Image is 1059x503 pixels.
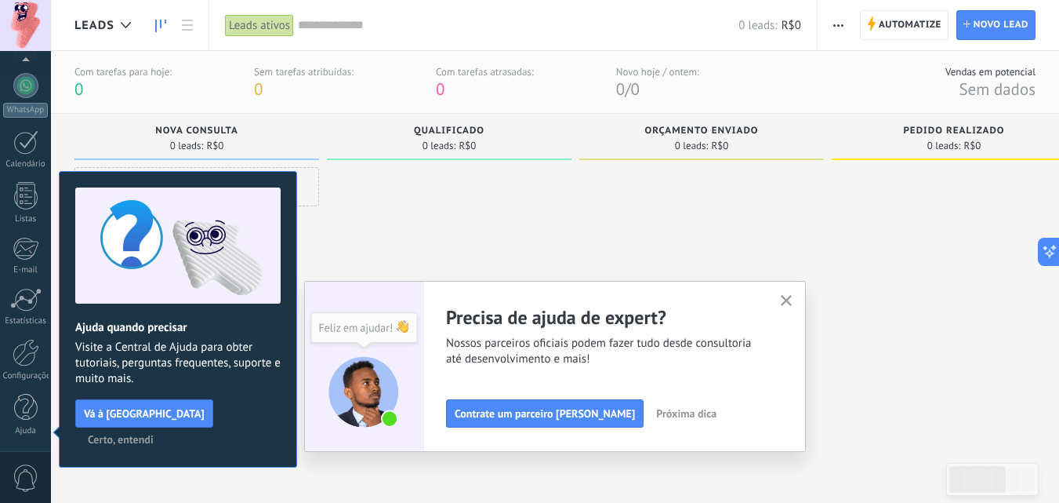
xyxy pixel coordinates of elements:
[74,167,319,206] div: Adição rápida
[459,141,476,151] span: R$0
[631,78,640,100] span: 0
[335,126,564,139] div: Qualificado
[446,336,761,367] span: Nossos parceiros oficiais podem fazer tudo desde consultoria até desenvolvimento e mais!
[963,141,981,151] span: R$0
[75,320,281,335] h2: Ajuda quando precisar
[3,316,49,326] div: Estatísticas
[147,10,174,41] a: Leads
[827,10,850,40] button: Mais
[782,18,801,33] span: R$0
[88,434,154,445] span: Certo, entendi
[3,159,49,169] div: Calendário
[945,65,1035,78] div: Vendas em potencial
[738,18,777,33] span: 0 leads:
[903,126,1004,137] span: Pedido realizado
[3,103,48,118] div: WhatsApp
[711,141,728,151] span: R$0
[656,408,716,419] span: Próxima dica
[81,428,161,451] button: Certo, entendi
[3,426,49,436] div: Ajuda
[436,78,444,100] span: 0
[174,10,201,41] a: Lista
[74,65,172,78] div: Com tarefas para hoje:
[74,18,114,33] span: Leads
[84,408,205,419] span: Vá à [GEOGRAPHIC_DATA]
[455,408,635,419] span: Contrate um parceiro [PERSON_NAME]
[616,65,699,78] div: Novo hoje / ontem:
[959,78,1035,100] span: Sem dados
[956,10,1035,40] a: Novo lead
[170,141,204,151] span: 0 leads:
[436,65,534,78] div: Com tarefas atrasadas:
[254,78,263,100] span: 0
[446,305,761,330] h2: Precisa de ajuda de expert?
[423,141,456,151] span: 0 leads:
[225,14,294,37] div: Leads ativos
[860,10,948,40] a: Automatize
[879,11,941,39] span: Automatize
[3,371,49,381] div: Configurações
[927,141,961,151] span: 0 leads:
[3,214,49,224] div: Listas
[82,126,311,139] div: Nova consulta
[3,265,49,275] div: E-mail
[974,11,1028,39] span: Novo lead
[254,65,354,78] div: Sem tarefas atribuídas:
[587,126,816,139] div: Orçamento enviado
[446,399,644,428] button: Contrate um parceiro [PERSON_NAME]
[644,126,758,137] span: Orçamento enviado
[616,78,625,100] span: 0
[75,340,281,387] span: Visite a Central de Ajuda para obter tutoriais, perguntas frequentes, suporte e muito mais.
[649,402,724,425] button: Próxima dica
[75,399,213,428] button: Vá à [GEOGRAPHIC_DATA]
[625,78,630,100] span: /
[155,126,238,137] span: Nova consulta
[414,126,484,137] span: Qualificado
[675,141,709,151] span: 0 leads:
[74,78,83,100] span: 0
[206,141,223,151] span: R$0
